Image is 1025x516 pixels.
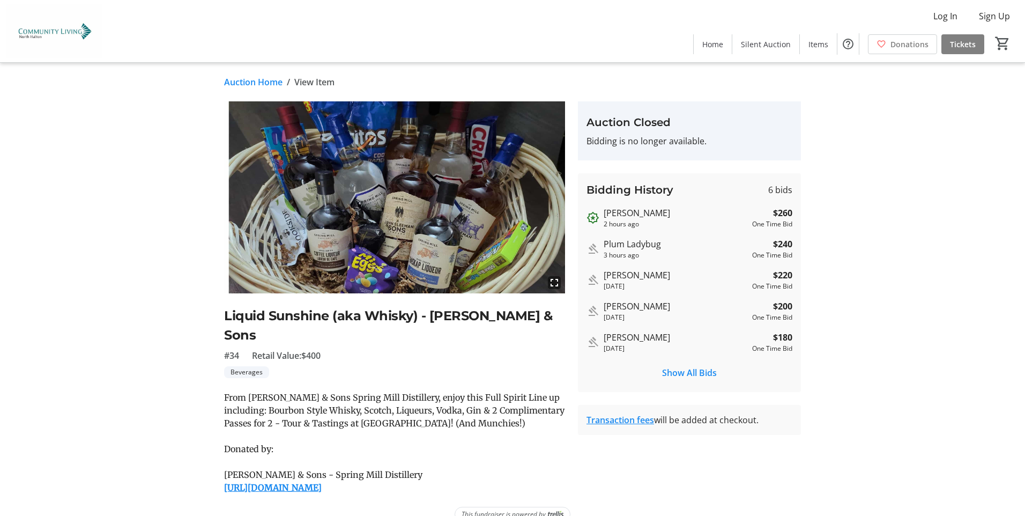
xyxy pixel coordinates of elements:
span: Retail Value: $400 [252,349,321,362]
div: One Time Bid [752,219,792,229]
span: Log In [933,10,957,23]
span: Home [702,39,723,50]
a: Tickets [941,34,984,54]
div: 3 hours ago [604,250,748,260]
div: One Time Bid [752,313,792,322]
span: Items [808,39,828,50]
a: Home [694,34,732,54]
a: Donations [868,34,937,54]
p: Bidding is no longer available. [586,135,792,148]
tr-label-badge: Beverages [224,366,269,378]
a: Silent Auction [732,34,799,54]
div: [DATE] [604,344,748,353]
div: [PERSON_NAME] [604,300,748,313]
span: / [287,76,290,89]
h2: Liquid Sunshine (aka Whisky) - [PERSON_NAME] & Sons [224,306,565,345]
button: Help [837,33,859,55]
span: Donated by: [224,444,273,454]
div: [PERSON_NAME] [604,207,748,219]
mat-icon: Outbid [586,211,599,224]
a: Auction Home [224,76,283,89]
div: Plum Ladybug [604,238,748,250]
button: Show All Bids [586,362,792,384]
div: One Time Bid [752,344,792,353]
span: Donations [890,39,929,50]
span: Tickets [950,39,976,50]
strong: $240 [773,238,792,250]
button: Cart [993,34,1012,53]
h3: Auction Closed [586,114,792,130]
strong: $200 [773,300,792,313]
h3: Bidding History [586,182,673,198]
button: Sign Up [970,8,1019,25]
span: 6 bids [768,183,792,196]
mat-icon: Outbid [586,274,599,286]
span: From [PERSON_NAME] & Sons Spring Mill Distillery, enjoy this Full Spirit Line up including: Bourb... [224,392,565,429]
div: One Time Bid [752,250,792,260]
mat-icon: Outbid [586,336,599,349]
span: [PERSON_NAME] & Sons - Spring Mill Distillery [224,469,422,480]
mat-icon: fullscreen [548,276,561,289]
span: Sign Up [979,10,1010,23]
span: Silent Auction [741,39,791,50]
strong: $180 [773,331,792,344]
a: Items [800,34,837,54]
span: #34 [224,349,239,362]
div: One Time Bid [752,282,792,291]
img: Image [224,101,565,293]
mat-icon: Outbid [586,305,599,318]
mat-icon: Outbid [586,242,599,255]
a: Transaction fees [586,414,654,426]
span: Show All Bids [662,366,717,379]
strong: $220 [773,269,792,282]
strong: $260 [773,207,792,219]
div: [PERSON_NAME] [604,331,748,344]
div: [DATE] [604,313,748,322]
span: View Item [294,76,335,89]
img: Community Living North Halton's Logo [6,4,102,58]
button: Log In [925,8,966,25]
div: will be added at checkout. [586,414,792,426]
div: [PERSON_NAME] [604,269,748,282]
a: [URL][DOMAIN_NAME] [224,482,322,493]
div: 2 hours ago [604,219,748,229]
div: [DATE] [604,282,748,291]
